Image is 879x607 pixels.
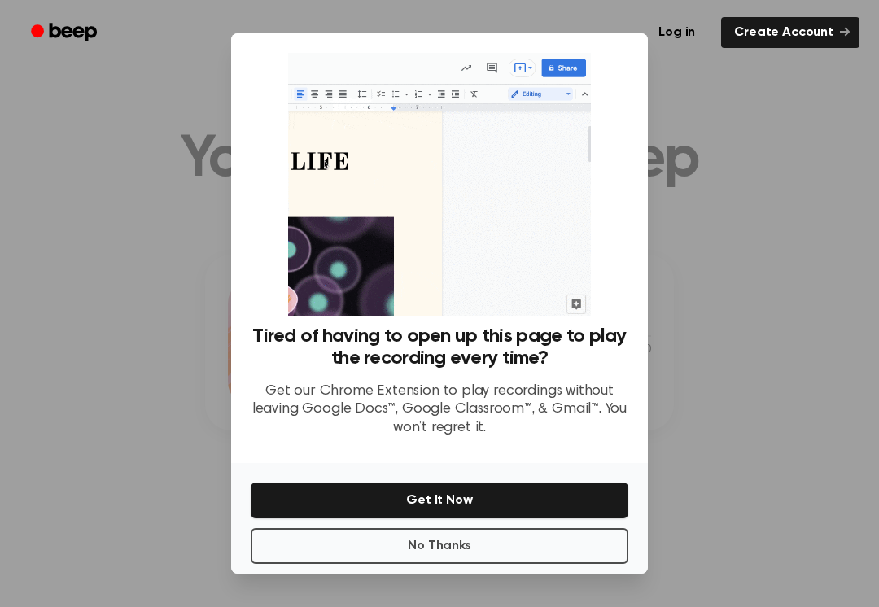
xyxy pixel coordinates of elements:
[288,53,590,316] img: Beep extension in action
[721,17,859,48] a: Create Account
[251,528,628,564] button: No Thanks
[20,17,112,49] a: Beep
[251,325,628,369] h3: Tired of having to open up this page to play the recording every time?
[642,14,711,51] a: Log in
[251,483,628,518] button: Get It Now
[251,382,628,438] p: Get our Chrome Extension to play recordings without leaving Google Docs™, Google Classroom™, & Gm...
